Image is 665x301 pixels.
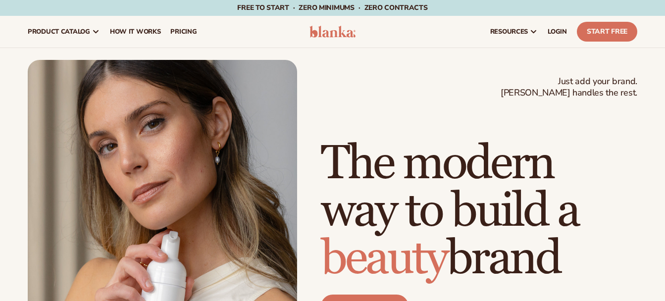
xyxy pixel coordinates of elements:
span: LOGIN [548,28,567,36]
span: beauty [321,230,447,288]
span: pricing [170,28,197,36]
span: How It Works [110,28,161,36]
span: product catalog [28,28,90,36]
a: LOGIN [543,16,572,48]
img: logo [309,26,356,38]
span: Free to start · ZERO minimums · ZERO contracts [237,3,427,12]
span: resources [490,28,528,36]
h1: The modern way to build a brand [321,140,637,283]
a: How It Works [105,16,166,48]
a: pricing [165,16,202,48]
a: product catalog [23,16,105,48]
a: resources [485,16,543,48]
a: Start Free [577,22,637,42]
span: Just add your brand. [PERSON_NAME] handles the rest. [501,76,637,99]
